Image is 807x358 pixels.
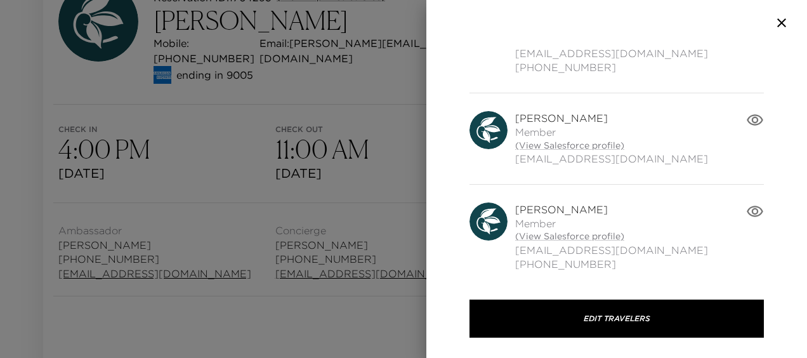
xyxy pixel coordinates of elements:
[515,243,708,257] span: [EMAIL_ADDRESS][DOMAIN_NAME]
[515,46,708,60] span: [EMAIL_ADDRESS][DOMAIN_NAME]
[515,230,708,243] a: (View Salesforce profile)
[469,202,508,241] img: avatar.4afec266560d411620d96f9f038fe73f.svg
[515,125,708,139] span: Member
[515,60,708,74] span: [PHONE_NUMBER]
[469,111,508,149] img: avatar.4afec266560d411620d96f9f038fe73f.svg
[515,111,708,125] span: [PERSON_NAME]
[515,152,708,166] span: [EMAIL_ADDRESS][DOMAIN_NAME]
[469,300,764,338] button: Edit Travelers
[515,257,708,271] span: [PHONE_NUMBER]
[515,140,708,152] a: (View Salesforce profile)
[515,216,708,230] span: Member
[515,202,708,216] span: [PERSON_NAME]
